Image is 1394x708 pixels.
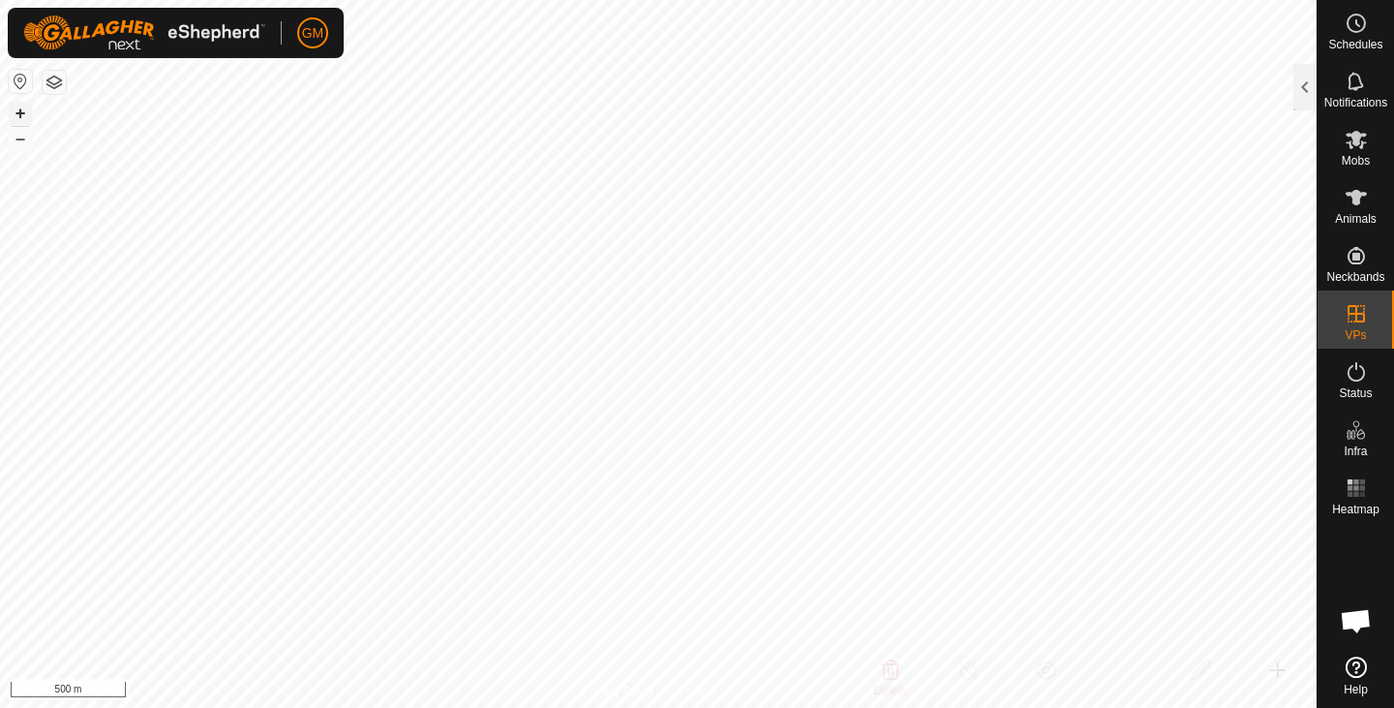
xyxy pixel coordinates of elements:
span: GM [302,23,324,44]
span: Neckbands [1326,271,1384,283]
span: Schedules [1328,39,1382,50]
span: Help [1344,684,1368,695]
a: Help [1318,649,1394,703]
a: Privacy Policy [582,683,654,700]
span: Status [1339,387,1372,399]
span: VPs [1345,329,1366,341]
button: Reset Map [9,70,32,93]
div: Open chat [1327,592,1385,650]
button: – [9,127,32,150]
span: Heatmap [1332,504,1379,515]
span: Mobs [1342,155,1370,167]
button: Map Layers [43,71,66,94]
a: Contact Us [678,683,735,700]
span: Animals [1335,213,1377,225]
span: Notifications [1324,97,1387,108]
button: + [9,102,32,125]
img: Gallagher Logo [23,15,265,50]
span: Infra [1344,446,1367,457]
